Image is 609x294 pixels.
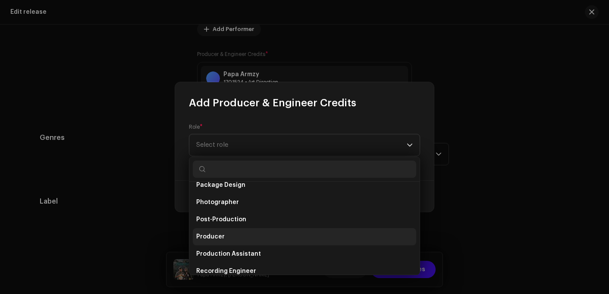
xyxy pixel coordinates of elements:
li: Photographer [193,194,416,211]
span: Production Assistant [196,250,261,258]
label: Role [189,124,203,130]
span: Producer [196,232,225,241]
span: Photographer [196,198,239,207]
li: Recording Engineer [193,263,416,280]
li: Production Assistant [193,245,416,263]
span: Add Producer & Engineer Credits [189,96,356,110]
span: Post-Production [196,215,246,224]
span: Select role [196,134,407,156]
li: Post-Production [193,211,416,228]
li: Producer [193,228,416,245]
span: Package Design [196,181,245,189]
span: Recording Engineer [196,267,256,275]
div: dropdown trigger [407,134,413,156]
li: Package Design [193,176,416,194]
